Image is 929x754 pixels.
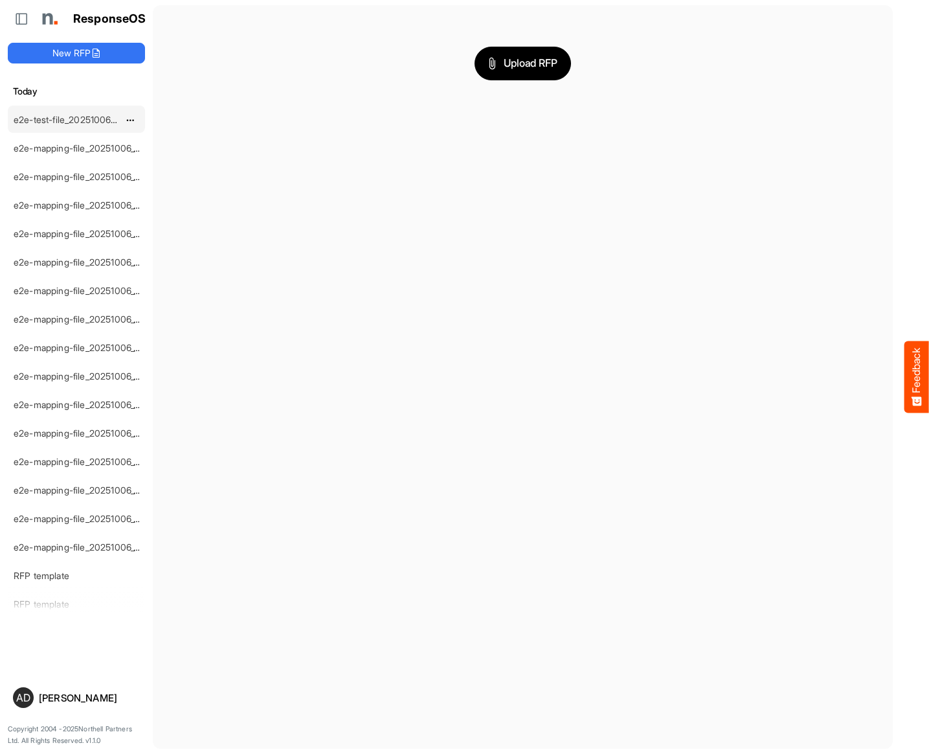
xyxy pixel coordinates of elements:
[8,43,145,63] button: New RFP
[14,399,161,410] a: e2e-mapping-file_20251006_151233
[14,428,160,439] a: e2e-mapping-file_20251006_151130
[73,12,146,26] h1: ResponseOS
[14,542,161,553] a: e2e-mapping-file_20251006_123619
[904,341,929,413] button: Feedback
[14,200,164,211] a: e2e-mapping-file_20251006_173800
[124,113,137,126] button: dropdownbutton
[14,371,161,382] a: e2e-mapping-file_20251006_151326
[39,693,140,703] div: [PERSON_NAME]
[14,114,142,125] a: e2e-test-file_20251006_180610
[14,342,162,353] a: e2e-mapping-file_20251006_151344
[16,692,30,703] span: AD
[14,485,162,496] a: e2e-mapping-file_20251006_141532
[8,724,145,746] p: Copyright 2004 - 2025 Northell Partners Ltd. All Rights Reserved. v 1.1.0
[14,285,162,296] a: e2e-mapping-file_20251006_152733
[488,55,558,72] span: Upload RFP
[475,47,572,80] button: Upload RFP
[14,228,163,239] a: e2e-mapping-file_20251006_173506
[14,570,69,581] a: RFP template
[14,171,162,182] a: e2e-mapping-file_20251006_173858
[36,6,62,32] img: Northell
[14,513,163,524] a: e2e-mapping-file_20251006_141450
[8,84,145,98] h6: Today
[14,143,162,154] a: e2e-mapping-file_20251006_174140
[14,257,162,268] a: e2e-mapping-file_20251006_152957
[14,456,162,467] a: e2e-mapping-file_20251006_145931
[14,314,161,325] a: e2e-mapping-file_20251006_151638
